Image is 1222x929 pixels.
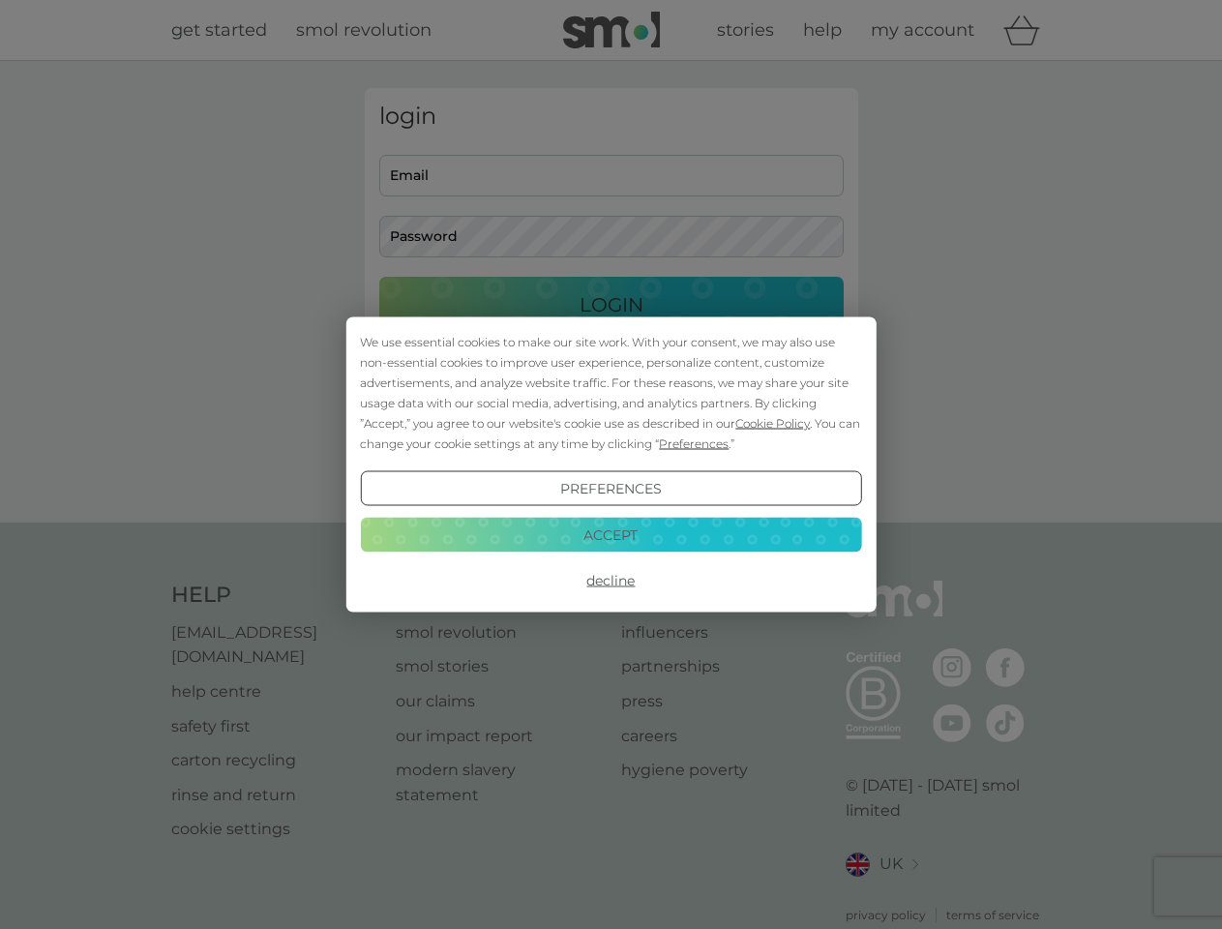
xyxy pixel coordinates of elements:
[345,317,876,613] div: Cookie Consent Prompt
[360,517,861,552] button: Accept
[659,436,729,451] span: Preferences
[360,332,861,454] div: We use essential cookies to make our site work. With your consent, we may also use non-essential ...
[360,471,861,506] button: Preferences
[360,563,861,598] button: Decline
[735,416,810,431] span: Cookie Policy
